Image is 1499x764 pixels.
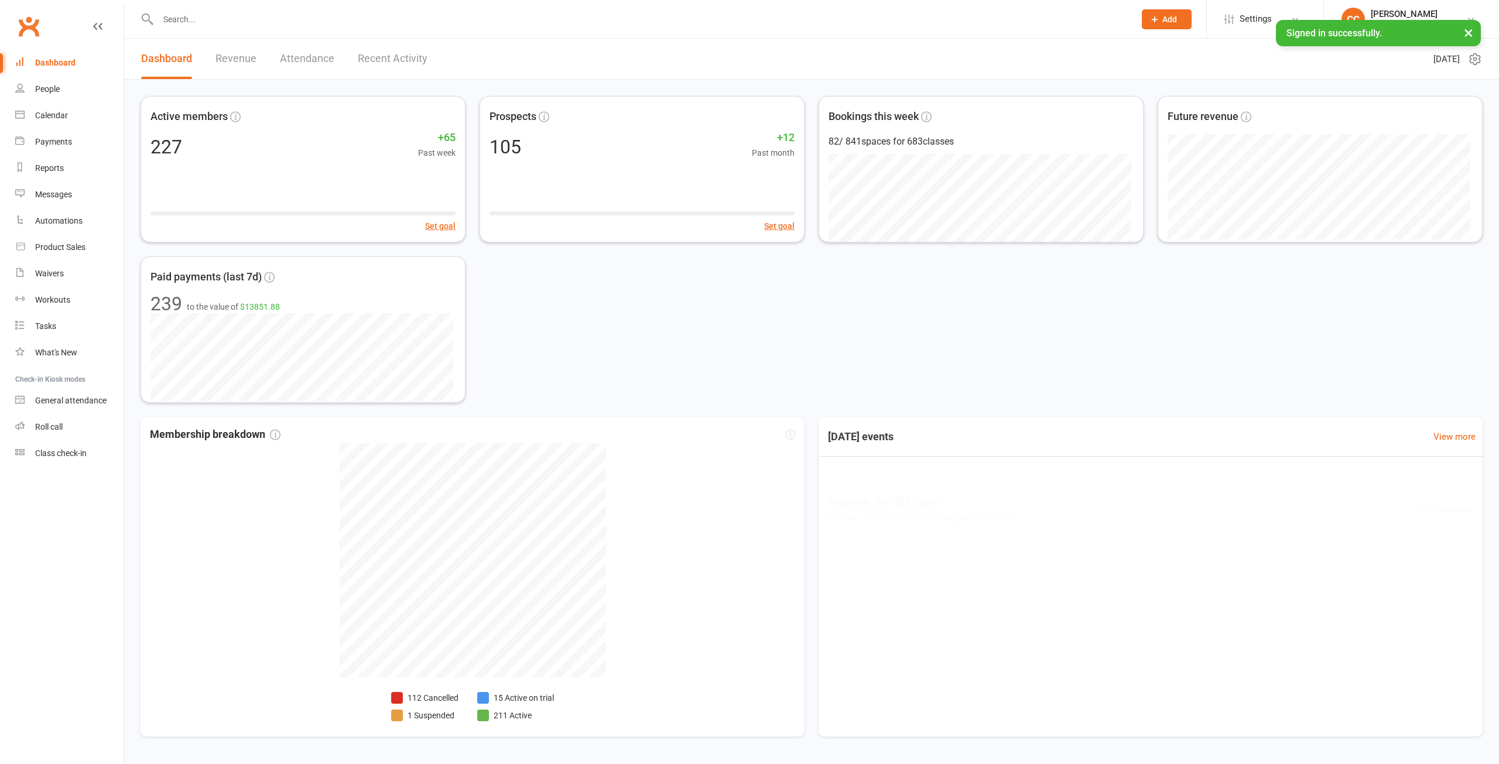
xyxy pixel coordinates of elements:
[15,414,124,440] a: Roll call
[391,709,458,722] li: 1 Suspended
[14,12,43,41] a: Clubworx
[1433,430,1476,444] a: View more
[35,295,70,304] div: Workouts
[1433,52,1460,66] span: [DATE]
[358,39,427,79] a: Recent Activity
[240,302,280,311] span: $13851.88
[15,261,124,287] a: Waivers
[15,313,124,340] a: Tasks
[1415,503,1473,516] span: 10 / 15 attendees
[35,111,68,120] div: Calendar
[752,129,795,146] span: +12
[1341,8,1365,31] div: CC
[280,39,334,79] a: Attendance
[35,448,87,458] div: Class check-in
[35,396,107,405] div: General attendance
[15,102,124,129] a: Calendar
[15,181,124,208] a: Messages
[828,512,1011,525] span: 3:30PM - 4:20PM | [PERSON_NAME] | Main Court All
[35,321,56,331] div: Tasks
[1142,9,1192,29] button: Add
[425,220,456,232] button: Set goal
[150,108,228,125] span: Active members
[35,422,63,431] div: Roll call
[35,216,83,225] div: Automations
[15,234,124,261] a: Product Sales
[1162,15,1177,24] span: Add
[829,134,1134,149] div: 82 / 841 spaces for 683 classes
[1240,6,1272,32] span: Settings
[35,137,72,146] div: Payments
[418,129,456,146] span: +65
[1371,9,1439,19] div: [PERSON_NAME]
[150,138,182,156] div: 227
[15,440,124,467] a: Class kiosk mode
[828,495,1011,510] span: Academy - [DATE] 3:30pm
[155,11,1127,28] input: Search...
[15,76,124,102] a: People
[35,163,64,173] div: Reports
[35,84,60,94] div: People
[15,50,124,76] a: Dashboard
[418,146,456,159] span: Past week
[15,129,124,155] a: Payments
[477,691,554,704] li: 15 Active on trial
[752,146,795,159] span: Past month
[15,287,124,313] a: Workouts
[15,388,124,414] a: General attendance kiosk mode
[35,190,72,199] div: Messages
[15,340,124,366] a: What's New
[490,138,521,156] div: 105
[391,691,458,704] li: 112 Cancelled
[829,108,919,125] span: Bookings this week
[1168,108,1238,125] span: Future revenue
[1458,20,1479,45] button: ×
[477,709,554,722] li: 211 Active
[141,39,192,79] a: Dashboard
[150,426,280,443] span: Membership breakdown
[764,220,795,232] button: Set goal
[819,426,903,447] h3: [DATE] events
[150,269,262,286] span: Paid payments (last 7d)
[35,242,85,252] div: Product Sales
[1286,28,1382,39] span: Signed in successfully.
[1371,19,1439,30] div: Coastal Basketball
[215,39,256,79] a: Revenue
[187,300,280,313] span: to the value of
[490,108,536,125] span: Prospects
[35,58,76,67] div: Dashboard
[15,155,124,181] a: Reports
[35,348,77,357] div: What's New
[15,208,124,234] a: Automations
[35,269,64,278] div: Waivers
[150,294,182,313] div: 239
